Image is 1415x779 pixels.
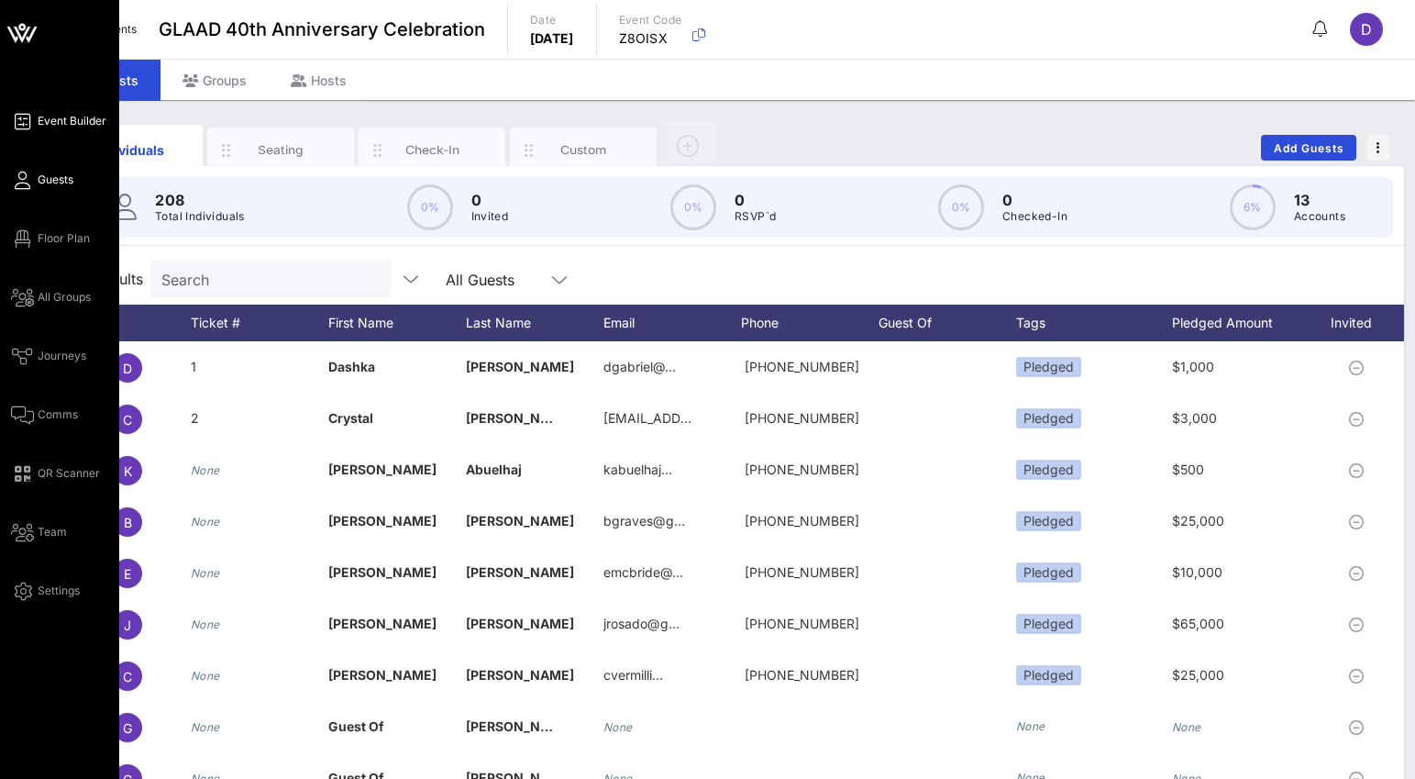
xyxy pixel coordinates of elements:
[328,410,373,426] span: Crystal
[155,207,245,226] p: Total Individuals
[1294,189,1345,211] p: 13
[1273,141,1345,155] span: Add Guests
[191,410,199,426] span: 2
[328,359,375,374] span: Dashka
[240,141,322,159] div: Seating
[543,141,625,159] div: Custom
[466,305,603,341] div: Last Name
[603,598,680,650] p: jrosado@g…
[38,172,73,188] span: Guests
[328,667,437,683] span: [PERSON_NAME]
[328,513,437,529] span: [PERSON_NAME]
[1172,564,1222,580] span: $10,000
[1261,135,1356,161] button: Add Guests
[155,189,245,211] p: 208
[38,289,91,306] span: All Groups
[471,207,509,226] p: Invited
[1172,616,1224,631] span: $65,000
[11,462,100,484] a: QR Scanner
[191,566,220,580] i: None
[328,616,437,631] span: [PERSON_NAME]
[619,29,682,48] p: Z8OISX
[191,305,328,341] div: Ticket #
[603,720,633,734] i: None
[741,305,879,341] div: Phone
[745,616,859,631] span: +16462411504
[735,189,776,211] p: 0
[1016,357,1081,377] div: Pledged
[38,113,106,129] span: Event Builder
[328,718,384,734] span: Guest Of
[1016,305,1172,341] div: Tags
[38,230,90,247] span: Floor Plan
[603,495,685,547] p: bgraves@g…
[1172,410,1217,426] span: $3,000
[89,140,171,160] div: Individuals
[1016,562,1081,583] div: Pledged
[11,345,86,367] a: Journeys
[123,361,132,376] span: D
[328,462,437,477] span: [PERSON_NAME]
[745,667,859,683] span: +17405047110
[38,406,78,423] span: Comms
[1002,189,1067,211] p: 0
[603,410,824,426] span: [EMAIL_ADDRESS][DOMAIN_NAME]
[466,359,574,374] span: [PERSON_NAME]
[603,305,741,341] div: Email
[1172,720,1201,734] i: None
[123,669,132,684] span: C
[191,463,220,477] i: None
[879,305,1016,341] div: Guest Of
[1002,207,1067,226] p: Checked-In
[1172,513,1224,529] span: $25,000
[124,463,132,479] span: K
[191,618,220,631] i: None
[603,444,672,495] p: kabuelhaj…
[11,580,80,602] a: Settings
[38,348,86,364] span: Journeys
[269,60,369,101] div: Hosts
[745,513,859,529] span: +17013356256
[745,359,859,374] span: +19549938075
[124,618,131,633] span: J
[191,720,220,734] i: None
[603,547,683,598] p: emcbride@…
[392,141,473,159] div: Check-In
[1016,511,1081,531] div: Pledged
[38,465,100,482] span: QR Scanner
[191,515,220,529] i: None
[1172,462,1204,477] span: $500
[1172,359,1214,374] span: $1,000
[191,359,196,374] span: 1
[446,272,514,288] div: All Guests
[1016,665,1081,685] div: Pledged
[466,564,574,580] span: [PERSON_NAME]
[435,261,581,297] div: All Guests
[11,286,91,308] a: All Groups
[124,515,132,530] span: B
[603,650,663,701] p: cvermilli…
[466,616,574,631] span: [PERSON_NAME]
[328,305,466,341] div: First Name
[123,412,132,428] span: C
[1016,614,1081,634] div: Pledged
[124,566,131,582] span: E
[466,667,574,683] span: [PERSON_NAME]
[38,524,67,540] span: Team
[11,110,106,132] a: Event Builder
[1172,667,1224,683] span: $25,000
[11,521,67,543] a: Team
[1350,13,1383,46] div: D
[745,462,859,477] span: +12097405793
[466,462,522,477] span: Abuelhaj
[1310,305,1410,341] div: Invited
[11,169,73,191] a: Guests
[328,564,437,580] span: [PERSON_NAME]
[471,189,509,211] p: 0
[160,60,269,101] div: Groups
[1361,20,1372,39] span: D
[466,410,574,426] span: [PERSON_NAME]
[603,341,676,393] p: dgabriel@…
[1016,719,1045,733] i: None
[11,404,78,426] a: Comms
